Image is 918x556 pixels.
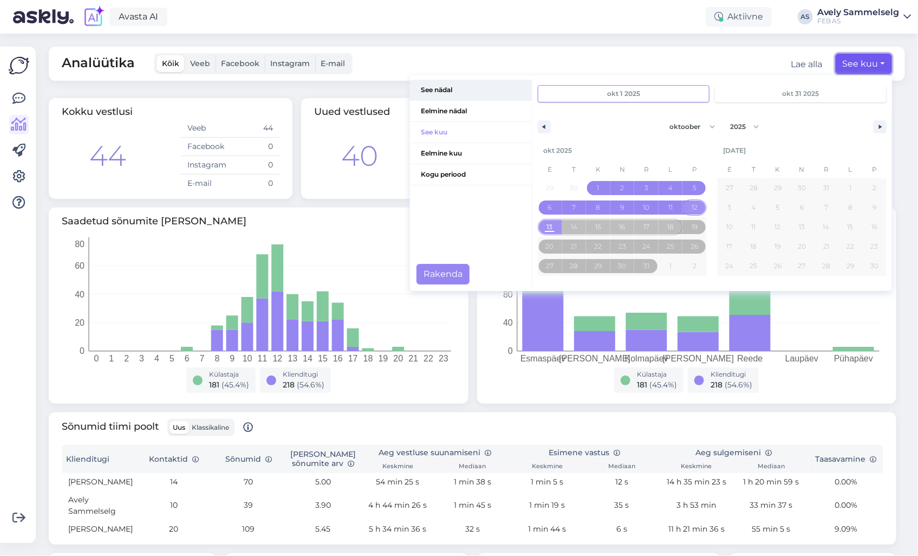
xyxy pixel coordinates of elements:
button: Eelmine nädal [410,101,532,122]
button: 30 [610,256,635,276]
td: 54 min 25 s [361,473,435,491]
th: [PERSON_NAME] sõnumite arv [286,445,361,473]
span: 181 [637,380,647,390]
tspan: 4 [154,354,159,363]
button: 14 [562,217,587,237]
button: 21 [562,237,587,256]
td: 10 [136,491,211,520]
tspan: 5 [170,354,174,363]
tspan: 9 [230,354,235,363]
span: 22 [847,237,854,256]
tspan: 0 [94,354,99,363]
span: 25 [750,256,758,276]
button: 10 [718,217,742,237]
button: Lae alla [791,58,823,71]
span: Saadetud sõnumite [PERSON_NAME] [62,214,455,229]
span: Uued vestlused [314,106,390,118]
span: 24 [726,256,734,276]
button: 8 [586,198,610,217]
span: T [742,161,766,178]
button: 7 [814,198,838,217]
th: Esimene vastus [510,445,659,461]
span: 20 [798,237,806,256]
tspan: 15 [318,354,328,363]
button: 24 [634,237,659,256]
a: Avely SammelselgFEB AS [817,8,912,25]
button: 20 [790,237,815,256]
td: 39 [211,491,286,520]
tspan: 10 [243,354,252,363]
button: 16 [862,217,887,237]
button: Eelmine kuu [410,143,532,164]
td: Veeb [181,119,230,138]
button: 1 [838,178,863,198]
span: 1 [849,178,851,198]
td: 0 [230,156,279,174]
tspan: Reede [737,354,763,363]
span: 24 [642,237,650,256]
button: 23 [862,237,887,256]
span: Eelmine nädal [410,101,532,121]
span: 31 [643,256,649,276]
span: 7 [824,198,828,217]
tspan: 3 [139,354,144,363]
div: okt 2025 [538,140,707,161]
th: Klienditugi [62,445,136,473]
span: ( 45.4 %) [222,380,249,390]
span: 4 [668,178,673,198]
th: Taasavamine [809,445,883,473]
button: See kuu [836,54,892,74]
button: 23 [610,237,635,256]
td: [PERSON_NAME] [62,473,136,491]
td: 5.00 [286,473,361,491]
tspan: 19 [379,354,388,363]
div: 44 [89,135,126,177]
span: 12 [775,217,781,237]
button: 13 [790,217,815,237]
button: 25 [742,256,766,276]
tspan: 60 [75,261,84,270]
button: 8 [838,198,863,217]
td: 55 min 5 s [734,520,809,538]
td: 20 [136,520,211,538]
button: 9 [610,198,635,217]
button: Rakenda [416,264,470,285]
button: 27 [538,256,562,276]
span: 3 [644,178,648,198]
button: 5 [682,178,707,198]
button: 4 [659,178,683,198]
span: Analüütika [62,53,135,74]
span: Kõik [162,59,179,68]
span: Uus [173,423,185,431]
span: 16 [619,217,625,237]
button: 16 [610,217,635,237]
tspan: Kolmapäev [624,354,668,363]
button: 27 [790,256,815,276]
span: 15 [595,217,601,237]
td: 5.45 [286,520,361,538]
button: 21 [814,237,838,256]
button: 11 [742,217,766,237]
td: 109 [211,520,286,538]
span: Veeb [190,59,210,68]
tspan: 1 [109,354,114,363]
button: 5 [766,198,790,217]
input: Early [538,86,709,102]
td: 1 min 44 s [510,520,584,538]
button: 17 [634,217,659,237]
td: 0.00% [809,491,883,520]
span: Kokku vestlusi [62,106,133,118]
span: P [682,161,707,178]
span: 4 [752,198,756,217]
th: Sõnumid [211,445,286,473]
span: 26 [774,256,782,276]
span: ( 54.6 %) [297,380,324,390]
span: 14 [571,217,577,237]
div: Klienditugi [711,370,752,379]
tspan: 80 [503,290,513,299]
td: 44 [230,119,279,138]
td: 1 min 5 s [510,473,584,491]
button: 9 [862,198,887,217]
tspan: 8 [214,354,219,363]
